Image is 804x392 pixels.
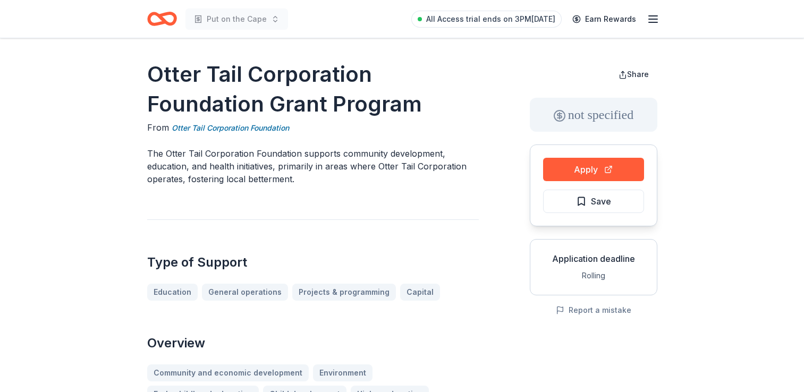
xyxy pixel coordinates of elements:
a: General operations [202,284,288,301]
div: Application deadline [539,252,648,265]
h2: Overview [147,335,479,352]
a: Home [147,6,177,31]
button: Apply [543,158,644,181]
div: not specified [530,98,657,132]
div: From [147,121,479,134]
div: Rolling [539,269,648,282]
button: Share [610,64,657,85]
button: Save [543,190,644,213]
a: Education [147,284,198,301]
h2: Type of Support [147,254,479,271]
a: Otter Tail Corporation Foundation [172,122,289,134]
span: Save [591,194,611,208]
a: Capital [400,284,440,301]
a: All Access trial ends on 3PM[DATE] [411,11,562,28]
h1: Otter Tail Corporation Foundation Grant Program [147,59,479,119]
p: The Otter Tail Corporation Foundation supports community development, education, and health initi... [147,147,479,185]
button: Report a mistake [556,304,631,317]
button: Put on the Cape [185,8,288,30]
a: Earn Rewards [566,10,642,29]
a: Projects & programming [292,284,396,301]
span: Share [627,70,649,79]
span: Put on the Cape [207,13,267,25]
span: All Access trial ends on 3PM[DATE] [426,13,555,25]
